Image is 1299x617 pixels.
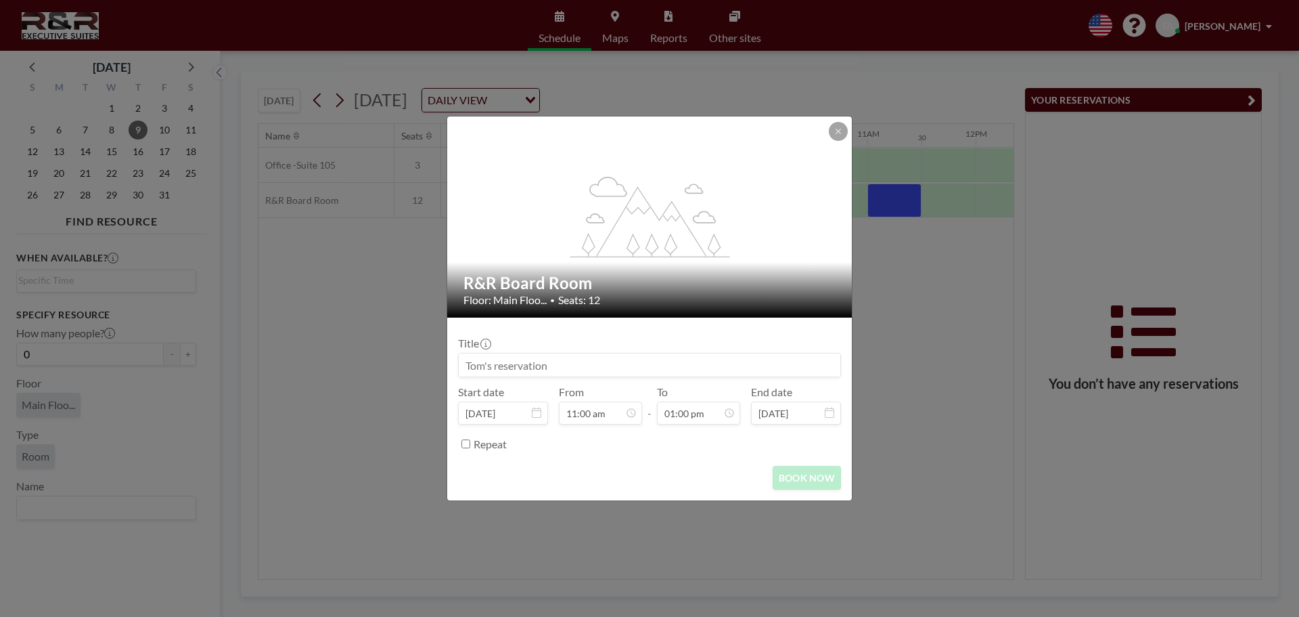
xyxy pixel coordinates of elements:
h2: R&R Board Room [463,273,837,293]
label: Start date [458,385,504,399]
span: • [550,295,555,305]
span: Floor: Main Floo... [463,293,547,307]
label: Title [458,337,490,350]
label: From [559,385,584,399]
label: End date [751,385,792,399]
span: Seats: 12 [558,293,600,307]
label: To [657,385,668,399]
g: flex-grow: 1.2; [570,175,730,257]
label: Repeat [474,438,507,451]
input: Tom's reservation [459,354,840,377]
span: - [647,390,652,420]
button: BOOK NOW [773,466,841,490]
